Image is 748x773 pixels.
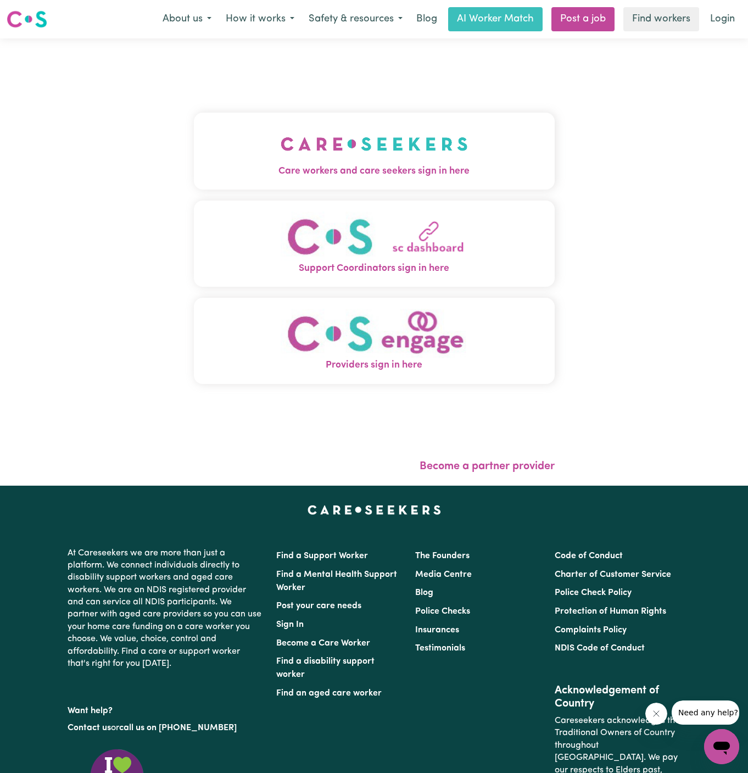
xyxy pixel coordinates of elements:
[555,607,666,616] a: Protection of Human Rights
[415,626,459,635] a: Insurances
[7,7,47,32] a: Careseekers logo
[555,644,645,653] a: NDIS Code of Conduct
[219,8,302,31] button: How it works
[704,7,741,31] a: Login
[276,602,361,610] a: Post your care needs
[415,644,465,653] a: Testimonials
[308,505,441,514] a: Careseekers home page
[276,639,370,648] a: Become a Care Worker
[276,552,368,560] a: Find a Support Worker
[420,461,555,472] a: Become a partner provider
[415,607,470,616] a: Police Checks
[7,9,47,29] img: Careseekers logo
[276,620,304,629] a: Sign In
[555,684,680,710] h2: Acknowledgement of Country
[555,570,671,579] a: Charter of Customer Service
[410,7,444,31] a: Blog
[555,626,627,635] a: Complaints Policy
[194,164,555,179] span: Care workers and care seekers sign in here
[68,543,263,675] p: At Careseekers we are more than just a platform. We connect individuals directly to disability su...
[194,113,555,190] button: Care workers and care seekers sign in here
[194,201,555,287] button: Support Coordinators sign in here
[194,298,555,384] button: Providers sign in here
[194,358,555,372] span: Providers sign in here
[672,700,739,725] iframe: Message from company
[194,262,555,276] span: Support Coordinators sign in here
[415,552,470,560] a: The Founders
[415,570,472,579] a: Media Centre
[276,657,375,679] a: Find a disability support worker
[276,689,382,698] a: Find an aged care worker
[68,724,111,732] a: Contact us
[302,8,410,31] button: Safety & resources
[276,570,397,592] a: Find a Mental Health Support Worker
[155,8,219,31] button: About us
[555,588,632,597] a: Police Check Policy
[555,552,623,560] a: Code of Conduct
[704,729,739,764] iframe: Button to launch messaging window
[68,718,263,738] p: or
[645,703,667,725] iframe: Close message
[68,700,263,717] p: Want help?
[448,7,543,31] a: AI Worker Match
[415,588,433,597] a: Blog
[119,724,237,732] a: call us on [PHONE_NUMBER]
[623,7,699,31] a: Find workers
[551,7,615,31] a: Post a job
